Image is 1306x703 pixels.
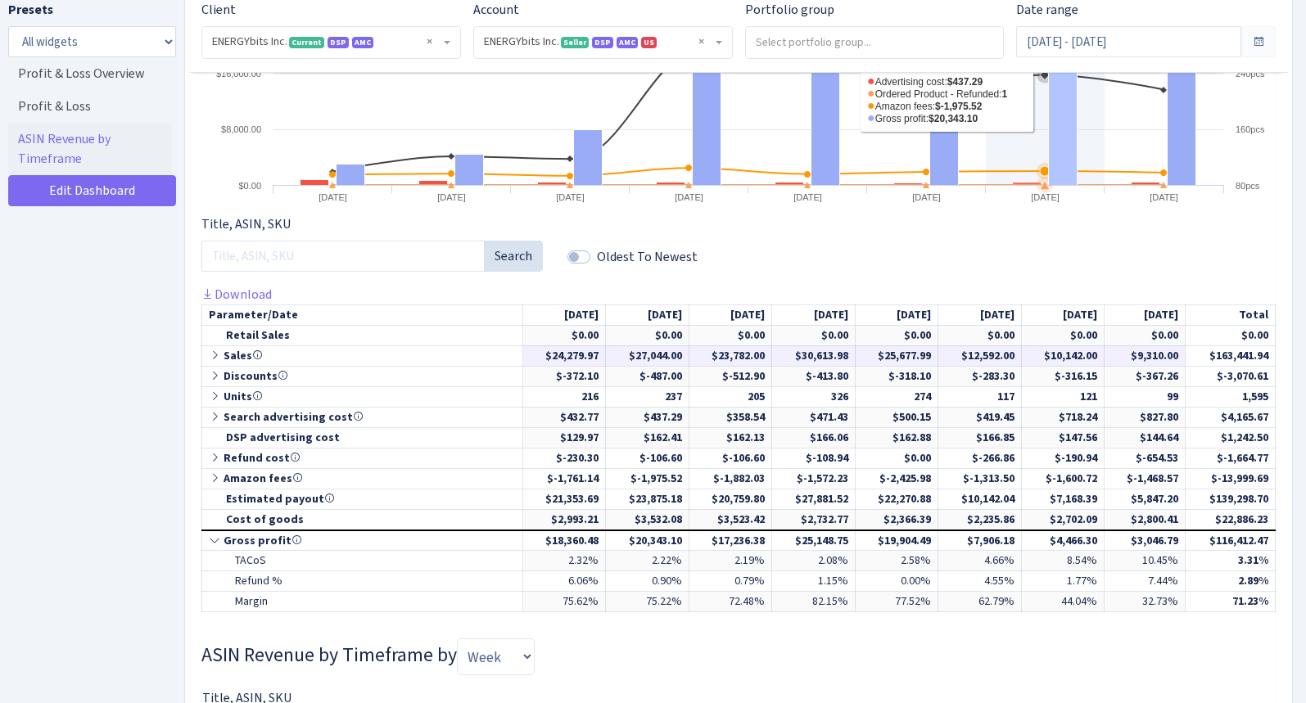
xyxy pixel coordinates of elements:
td: $163,441.94 [1185,345,1275,366]
td: $30,613.98 [772,345,855,366]
text: $16,000.00 [216,69,261,79]
td: 2.89% [1185,571,1275,592]
td: 0.00% [855,571,938,592]
td: 4.55% [938,571,1021,592]
td: Retail Sales [202,325,523,345]
text: [DATE] [1031,192,1060,202]
td: 205 [689,386,771,407]
td: Search advertising cost [202,407,523,427]
td: $25,677.99 [855,345,938,366]
span: Seller [561,37,589,48]
td: $147.56 [1021,427,1104,448]
td: $10,142.04 [938,489,1021,509]
td: $-512.90 [689,366,771,386]
td: $27,044.00 [606,345,689,366]
text: 160pcs [1236,124,1265,134]
td: Discounts [202,366,523,386]
span: Remove all items [698,34,704,50]
text: $0.00 [238,181,261,191]
button: Search [484,241,543,272]
td: $7,168.39 [1021,489,1104,509]
td: $-487.00 [606,366,689,386]
td: Units [202,386,523,407]
td: 75.22% [606,592,689,612]
td: $17,236.38 [689,530,771,551]
span: [DATE] [730,307,765,322]
label: Oldest To Newest [597,247,698,267]
td: 3.31% [1185,551,1275,571]
td: $1,242.50 [1185,427,1275,448]
td: $-2,425.98 [855,468,938,489]
td: $2,235.86 [938,509,1021,530]
td: $129.97 [523,427,606,448]
td: $116,412.47 [1185,530,1275,551]
text: 240pcs [1236,69,1265,79]
td: 77.52% [855,592,938,612]
td: 75.62% [523,592,606,612]
td: $-266.86 [938,448,1021,468]
td: $2,702.09 [1021,509,1104,530]
td: 0.79% [689,571,771,592]
td: 117 [938,386,1021,407]
td: $437.29 [606,407,689,427]
text: 80pcs [1236,181,1260,191]
td: $166.06 [772,427,855,448]
td: 6.06% [523,571,606,592]
span: ENERGYbits Inc. <span class="badge badge-success">Current</span><span class="badge badge-primary"... [202,27,460,58]
td: Refund % [202,571,523,592]
td: 99 [1104,386,1185,407]
text: [DATE] [675,192,703,202]
td: Gross profit [202,530,523,551]
td: $3,046.79 [1104,530,1185,551]
span: US [641,37,657,48]
td: $0.00 [938,325,1021,345]
td: $-1,468.57 [1104,468,1185,489]
td: $-654.53 [1104,448,1185,468]
td: $827.80 [1104,407,1185,427]
text: [DATE] [793,192,822,202]
td: $-1,975.52 [606,468,689,489]
td: $12,592.00 [938,345,1021,366]
td: 4.66% [938,551,1021,571]
td: $432.77 [523,407,606,427]
td: $23,875.18 [606,489,689,509]
td: 0.90% [606,571,689,592]
td: Amazon fees [202,468,523,489]
td: $0.00 [1104,325,1185,345]
td: 2.58% [855,551,938,571]
td: $-283.30 [938,366,1021,386]
td: Margin [202,592,523,612]
td: 2.08% [772,551,855,571]
td: $-108.94 [772,448,855,468]
td: $144.64 [1104,427,1185,448]
td: $-230.30 [523,448,606,468]
td: TACoS [202,551,523,571]
td: 274 [855,386,938,407]
span: AMC [352,37,373,48]
td: Total [1185,304,1275,325]
td: 2.32% [523,551,606,571]
td: $0.00 [523,325,606,345]
td: $139,298.70 [1185,489,1275,509]
td: Estimated payout [202,489,523,509]
text: [DATE] [556,192,585,202]
td: $2,800.41 [1104,509,1185,530]
td: $0.00 [606,325,689,345]
td: $0.00 [855,448,938,468]
span: [DATE] [1144,307,1178,322]
td: $471.43 [772,407,855,427]
td: $23,782.00 [689,345,771,366]
a: ASIN Revenue by Timeframe [8,123,172,175]
td: $7,906.18 [938,530,1021,551]
label: Title, ASIN, SKU [201,214,291,234]
td: $3,532.08 [606,509,689,530]
td: $-190.94 [1021,448,1104,468]
span: ENERGYbits Inc. <span class="badge badge-success">Seller</span><span class="badge badge-primary">... [484,34,712,50]
td: $0.00 [772,325,855,345]
a: Profit & Loss [8,90,172,123]
a: Edit Dashboard [8,175,176,206]
span: DSP [328,37,349,48]
td: $27,881.52 [772,489,855,509]
td: $-3,070.61 [1185,366,1275,386]
td: 1.77% [1021,571,1104,592]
